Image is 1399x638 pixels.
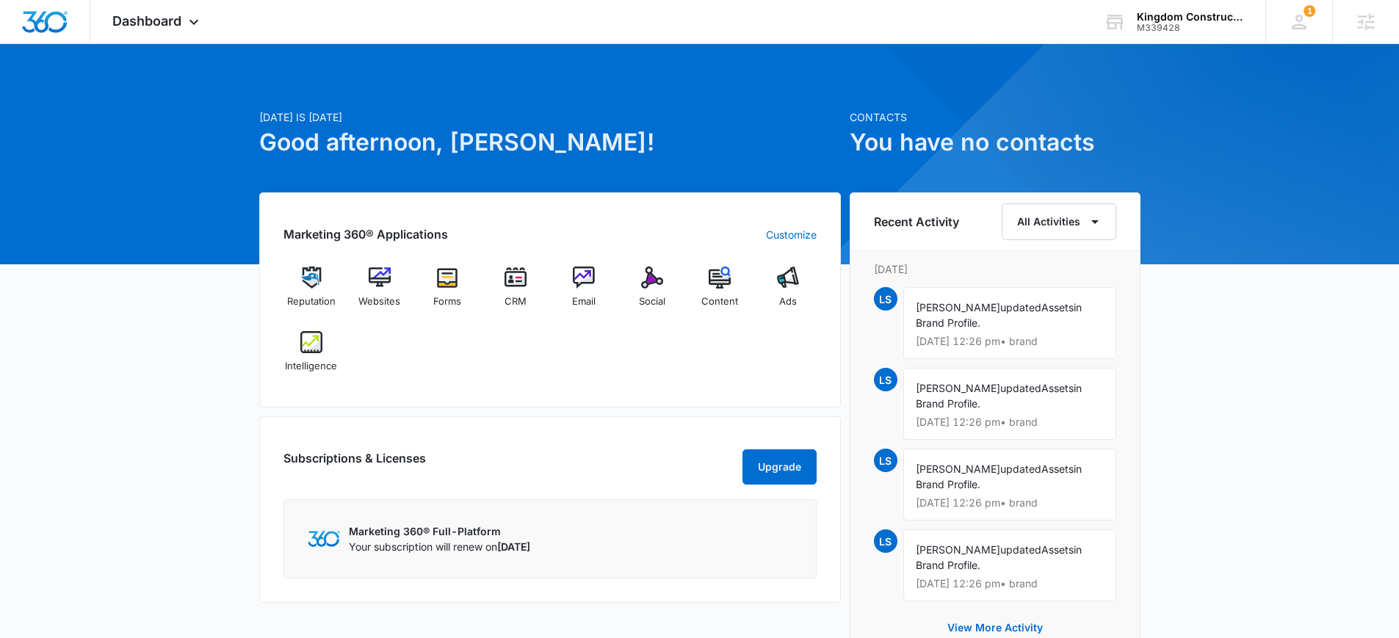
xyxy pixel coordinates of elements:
[349,539,530,554] p: Your subscription will renew on
[1000,463,1041,475] span: updated
[433,294,461,309] span: Forms
[497,540,530,553] span: [DATE]
[701,294,738,309] span: Content
[1137,11,1244,23] div: account name
[916,543,1000,556] span: [PERSON_NAME]
[283,331,340,384] a: Intelligence
[1000,382,1041,394] span: updated
[639,294,665,309] span: Social
[874,261,1116,277] p: [DATE]
[874,529,897,553] span: LS
[283,267,340,319] a: Reputation
[1304,5,1315,17] span: 1
[916,579,1104,589] p: [DATE] 12:26 pm • brand
[742,449,817,485] button: Upgrade
[112,13,181,29] span: Dashboard
[874,368,897,391] span: LS
[779,294,797,309] span: Ads
[766,227,817,242] a: Customize
[1041,382,1074,394] span: Assets
[760,267,817,319] a: Ads
[874,449,897,472] span: LS
[916,301,1000,313] span: [PERSON_NAME]
[916,382,1000,394] span: [PERSON_NAME]
[283,225,448,243] h2: Marketing 360® Applications
[308,531,340,546] img: Marketing 360 Logo
[874,213,959,231] h6: Recent Activity
[623,267,680,319] a: Social
[916,498,1104,508] p: [DATE] 12:26 pm • brand
[1000,543,1041,556] span: updated
[1000,301,1041,313] span: updated
[916,463,1000,475] span: [PERSON_NAME]
[259,109,841,125] p: [DATE] is [DATE]
[850,125,1140,160] h1: You have no contacts
[285,359,337,374] span: Intelligence
[287,294,336,309] span: Reputation
[1002,203,1116,240] button: All Activities
[349,523,530,539] p: Marketing 360® Full-Platform
[916,336,1104,347] p: [DATE] 12:26 pm • brand
[1041,543,1074,556] span: Assets
[1137,23,1244,33] div: account id
[358,294,400,309] span: Websites
[1304,5,1315,17] div: notifications count
[259,125,841,160] h1: Good afternoon, [PERSON_NAME]!
[351,267,408,319] a: Websites
[488,267,544,319] a: CRM
[916,417,1104,427] p: [DATE] 12:26 pm • brand
[692,267,748,319] a: Content
[556,267,612,319] a: Email
[572,294,596,309] span: Email
[1041,463,1074,475] span: Assets
[419,267,476,319] a: Forms
[283,449,426,479] h2: Subscriptions & Licenses
[874,287,897,311] span: LS
[850,109,1140,125] p: Contacts
[1041,301,1074,313] span: Assets
[505,294,527,309] span: CRM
